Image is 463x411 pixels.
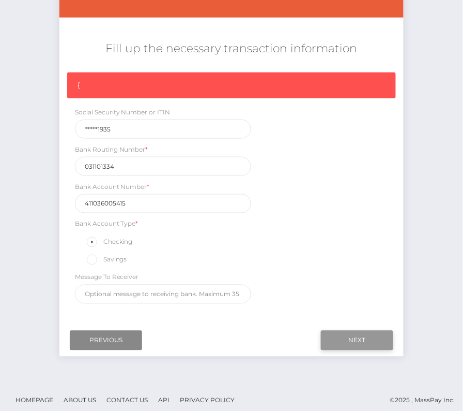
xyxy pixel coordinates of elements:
[70,331,142,350] input: Previous
[321,331,393,350] input: Next
[59,392,100,408] a: About Us
[75,182,150,192] label: Bank Account Number
[67,41,396,57] h5: Fill up the necessary transaction information
[11,392,57,408] a: Homepage
[75,273,139,282] label: Message To Receiver
[154,392,174,408] a: API
[75,285,251,304] input: Optional message to receiving bank. Maximum 35 characters
[78,80,80,90] span: {
[75,194,251,213] input: Only digits
[85,253,127,267] label: Savings
[75,219,138,229] label: Bank Account Type
[75,120,251,139] input: 9 digits
[75,157,251,176] input: Only 9 digits
[75,145,148,154] label: Bank Routing Number
[176,392,239,408] a: Privacy Policy
[75,108,171,117] label: Social Security Number or ITIN
[102,392,152,408] a: Contact Us
[85,236,133,249] label: Checking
